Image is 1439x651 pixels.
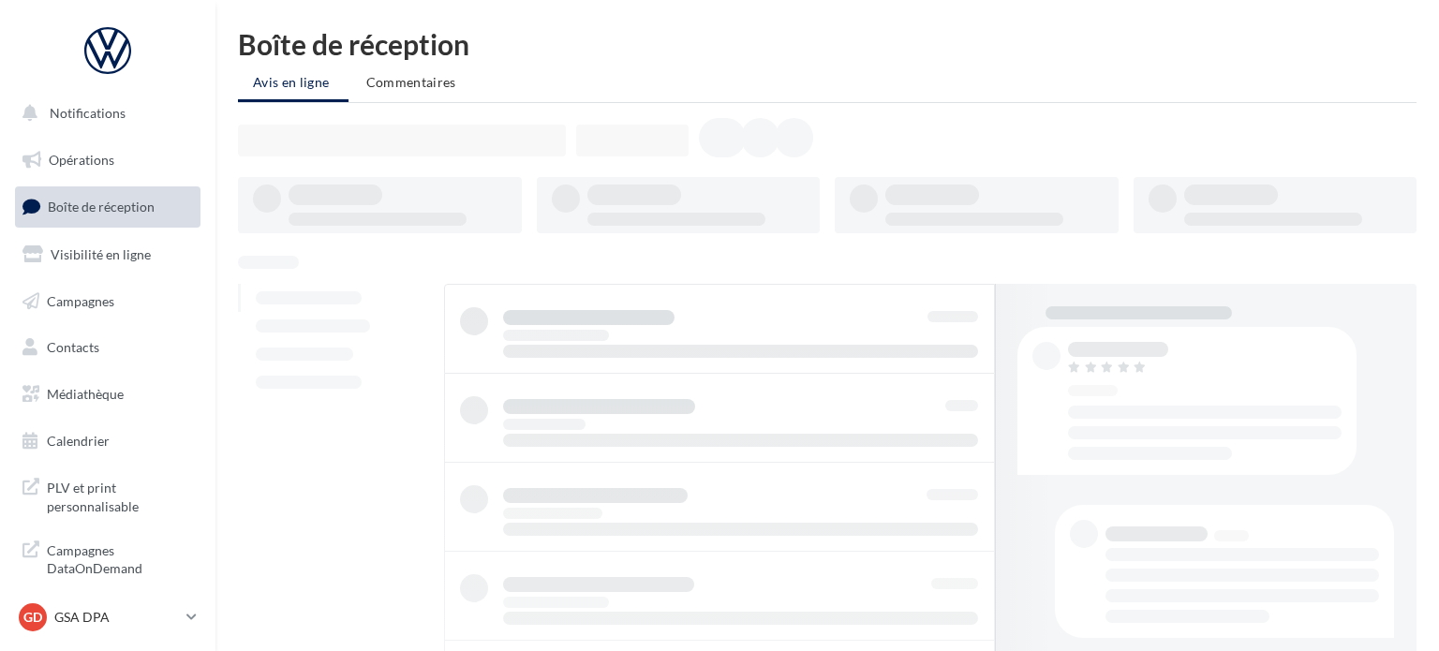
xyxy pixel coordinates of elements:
[11,375,204,414] a: Médiathèque
[47,433,110,449] span: Calendrier
[11,530,204,585] a: Campagnes DataOnDemand
[47,538,193,578] span: Campagnes DataOnDemand
[11,94,197,133] button: Notifications
[11,328,204,367] a: Contacts
[47,292,114,308] span: Campagnes
[47,386,124,402] span: Médiathèque
[54,608,179,627] p: GSA DPA
[23,608,42,627] span: GD
[50,105,126,121] span: Notifications
[366,74,456,90] span: Commentaires
[11,141,204,180] a: Opérations
[15,599,200,635] a: GD GSA DPA
[47,339,99,355] span: Contacts
[238,30,1417,58] div: Boîte de réception
[11,422,204,461] a: Calendrier
[49,152,114,168] span: Opérations
[11,467,204,523] a: PLV et print personnalisable
[48,199,155,215] span: Boîte de réception
[11,186,204,227] a: Boîte de réception
[47,475,193,515] span: PLV et print personnalisable
[11,235,204,274] a: Visibilité en ligne
[11,282,204,321] a: Campagnes
[51,246,151,262] span: Visibilité en ligne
